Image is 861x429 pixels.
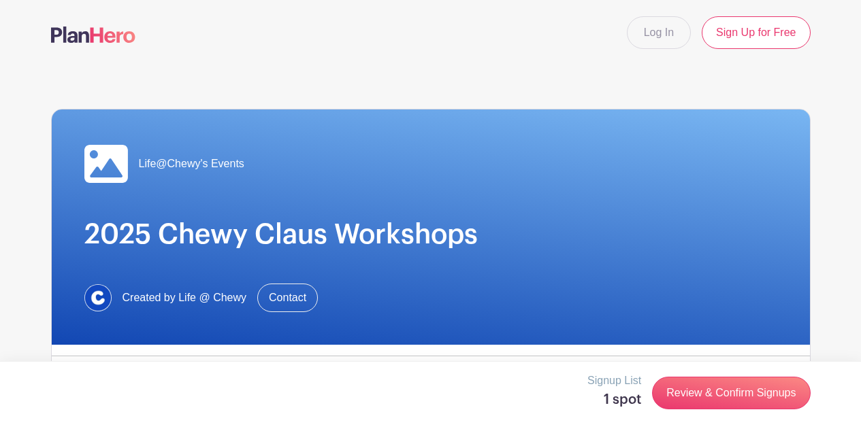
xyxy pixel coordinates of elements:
[84,284,112,311] img: 1629734264472.jfif
[84,218,777,251] h1: 2025 Chewy Claus Workshops
[123,290,247,306] span: Created by Life @ Chewy
[51,27,135,43] img: logo-507f7623f17ff9eddc593b1ce0a138ce2505c220e1c5a4e2b4648c50719b7d32.svg
[702,16,810,49] a: Sign Up for Free
[587,373,641,389] p: Signup List
[257,284,318,312] a: Contact
[139,156,244,172] span: Life@Chewy's Events
[627,16,691,49] a: Log In
[652,377,810,409] a: Review & Confirm Signups
[587,392,641,408] h5: 1 spot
